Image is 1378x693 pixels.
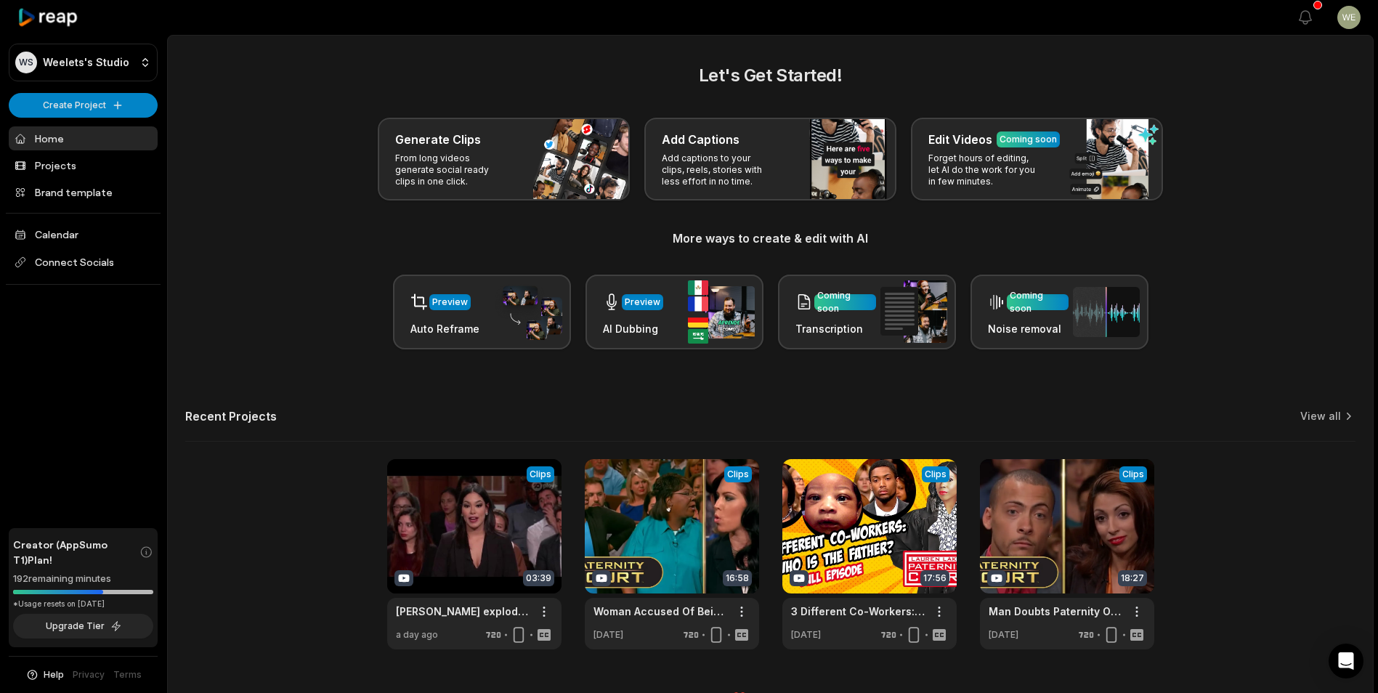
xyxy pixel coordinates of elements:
h2: Recent Projects [185,409,277,423]
button: Help [25,668,64,681]
h3: Transcription [795,321,876,336]
h3: Auto Reframe [410,321,479,336]
h3: More ways to create & edit with AI [185,230,1355,247]
a: Calendar [9,222,158,246]
img: transcription.png [880,280,947,343]
p: Forget hours of editing, let AI do the work for you in few minutes. [928,153,1041,187]
img: ai_dubbing.png [688,280,755,344]
div: *Usage resets on [DATE] [13,599,153,609]
h3: Edit Videos [928,131,992,148]
a: Man Doubts Paternity Of [DEMOGRAPHIC_DATA] Child (Full Episode) | Paternity Court [989,604,1122,619]
div: Preview [432,296,468,309]
a: View all [1300,409,1341,423]
div: Coming soon [1000,133,1057,146]
span: Connect Socials [9,249,158,275]
p: Add captions to your clips, reels, stories with less effort in no time. [662,153,774,187]
a: [PERSON_NAME] exploded on tenant that cant control her anger [396,604,530,619]
a: Terms [113,668,142,681]
div: Preview [625,296,660,309]
button: Create Project [9,93,158,118]
div: Open Intercom Messenger [1329,644,1363,678]
h2: Let's Get Started! [185,62,1355,89]
img: auto_reframe.png [495,284,562,341]
h3: Generate Clips [395,131,481,148]
h3: AI Dubbing [603,321,663,336]
a: Privacy [73,668,105,681]
a: Projects [9,153,158,177]
a: Woman Accused Of Being "Trash, Trouble, Triflin'" (Full Episode) | Paternity Court [593,604,727,619]
div: 192 remaining minutes [13,572,153,586]
h3: Noise removal [988,321,1069,336]
div: WS [15,52,37,73]
img: noise_removal.png [1073,287,1140,337]
div: Coming soon [1010,289,1066,315]
a: Brand template [9,180,158,204]
button: Upgrade Tier [13,614,153,639]
div: Coming soon [817,289,873,315]
span: Help [44,668,64,681]
h3: Add Captions [662,131,739,148]
span: Creator (AppSumo T1) Plan! [13,537,139,567]
a: Home [9,126,158,150]
a: 3 Different Co-Workers: Who is the Father? | Paternity Court [791,604,925,619]
p: From long videos generate social ready clips in one click. [395,153,508,187]
p: Weelets's Studio [43,56,129,69]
